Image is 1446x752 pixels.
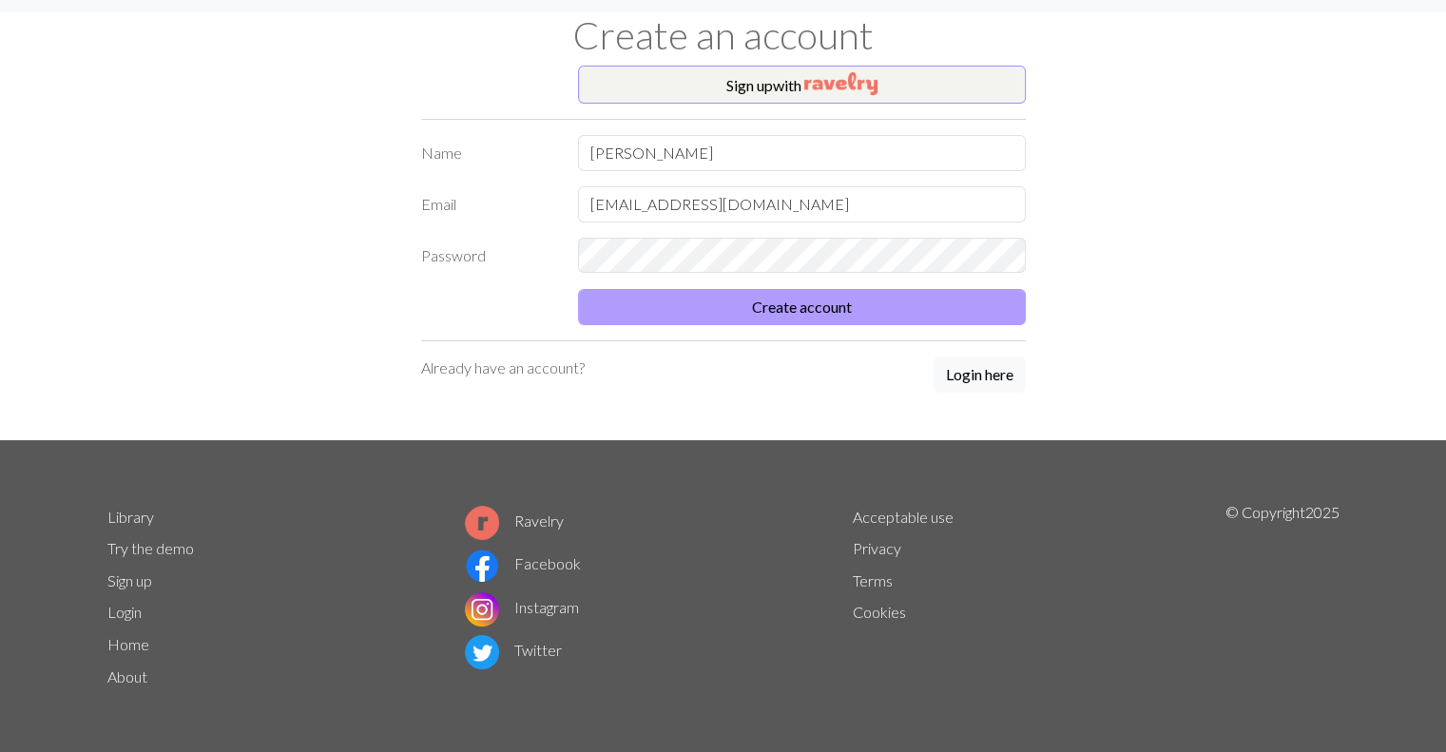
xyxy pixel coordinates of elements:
a: Instagram [465,598,579,616]
a: Twitter [465,641,562,659]
a: Home [107,635,149,653]
button: Sign upwith [578,66,1026,104]
a: Facebook [465,554,581,572]
a: Ravelry [465,511,564,530]
label: Password [410,238,567,274]
img: Ravelry [804,72,877,95]
p: Already have an account? [421,357,585,379]
a: Library [107,508,154,526]
a: Cookies [853,603,906,621]
a: Login [107,603,142,621]
button: Create account [578,289,1026,325]
img: Facebook logo [465,549,499,583]
button: Login here [934,357,1026,393]
p: © Copyright 2025 [1224,501,1339,693]
a: Acceptable use [853,508,954,526]
label: Email [410,186,567,222]
h1: Create an account [96,12,1351,58]
img: Ravelry logo [465,506,499,540]
a: About [107,667,147,685]
img: Twitter logo [465,635,499,669]
a: Privacy [853,539,901,557]
a: Login here [934,357,1026,395]
img: Instagram logo [465,592,499,627]
label: Name [410,135,567,171]
a: Try the demo [107,539,194,557]
a: Sign up [107,571,152,589]
a: Terms [853,571,893,589]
